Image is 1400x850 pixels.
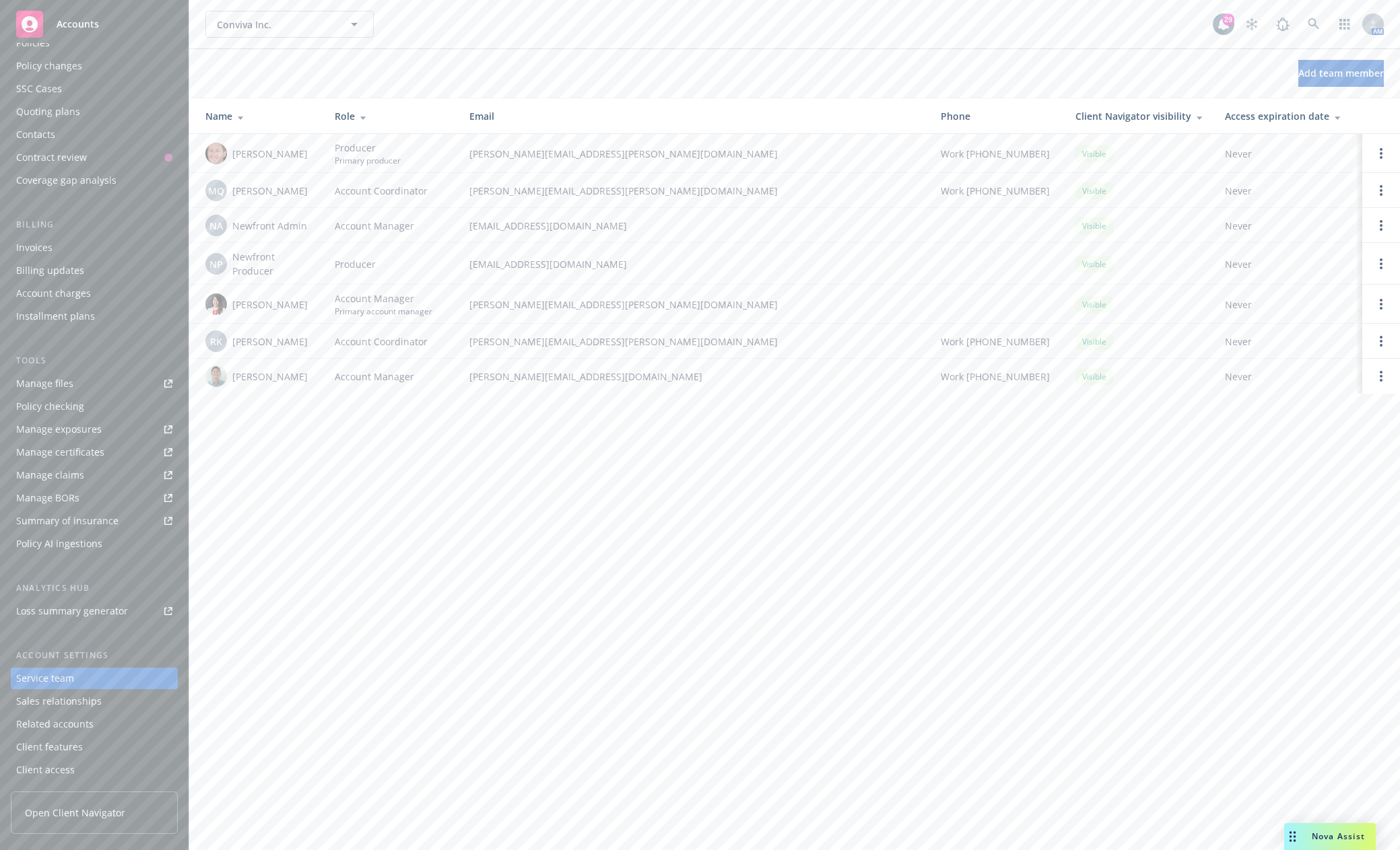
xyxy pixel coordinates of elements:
[1075,217,1113,234] div: Visible
[1075,296,1113,313] div: Visible
[1225,109,1352,123] div: Access expiration date
[11,600,178,622] a: Loss summary generator
[1373,296,1389,312] a: Open options
[335,306,432,317] span: Primary account manager
[11,101,178,122] a: Quoting plans
[208,184,224,198] span: MQ
[335,369,414,384] span: Account Manager
[205,143,227,164] img: photo
[16,260,84,281] div: Billing updates
[16,713,94,735] div: Related accounts
[16,147,87,168] div: Contract review
[11,441,178,463] a: Manage certificates
[11,690,178,712] a: Sales relationships
[335,184,428,198] span: Account Coordinator
[11,510,178,532] a: Summary of insurance
[16,170,116,191] div: Coverage gap analysis
[16,533,102,555] div: Policy AI ingestions
[941,147,1050,161] span: Work [PHONE_NUMBER]
[16,32,50,54] div: Policies
[205,109,313,123] div: Name
[11,5,178,43] a: Accounts
[1373,256,1389,272] a: Open options
[1373,145,1389,162] a: Open options
[16,736,83,758] div: Client features
[16,101,80,122] div: Quoting plans
[469,184,919,198] span: [PERSON_NAME][EMAIL_ADDRESS][PERSON_NAME][DOMAIN_NAME]
[16,283,91,304] div: Account charges
[11,124,178,145] a: Contacts
[469,109,919,123] div: Email
[1225,369,1352,384] span: Never
[16,600,128,622] div: Loss summary generator
[11,32,178,54] a: Policies
[232,334,308,349] span: [PERSON_NAME]
[1373,368,1389,384] a: Open options
[11,759,178,781] a: Client access
[16,441,104,463] div: Manage certificates
[1373,217,1389,234] a: Open options
[210,334,222,349] span: RK
[941,109,1054,123] div: Phone
[205,365,227,387] img: photo
[209,219,223,233] span: NA
[11,464,178,486] a: Manage claims
[941,334,1050,349] span: Work [PHONE_NUMBER]
[11,260,178,281] a: Billing updates
[1238,11,1265,38] a: Stop snowing
[16,487,79,509] div: Manage BORs
[335,109,448,123] div: Role
[335,334,428,349] span: Account Coordinator
[205,293,227,315] img: photo
[469,369,919,384] span: [PERSON_NAME][EMAIL_ADDRESS][DOMAIN_NAME]
[1075,368,1113,385] div: Visible
[1331,11,1358,38] a: Switch app
[16,124,55,145] div: Contacts
[1075,145,1113,162] div: Visible
[11,581,178,595] div: Analytics hub
[232,369,308,384] span: [PERSON_NAME]
[469,297,919,312] span: [PERSON_NAME][EMAIL_ADDRESS][PERSON_NAME][DOMAIN_NAME]
[1284,823,1376,850] button: Nova Assist
[232,219,307,233] span: Newfront Admin
[11,668,178,689] a: Service team
[1075,182,1113,199] div: Visible
[1269,11,1296,38] a: Report a Bug
[11,354,178,367] div: Tools
[1300,11,1327,38] a: Search
[1225,147,1352,161] span: Never
[232,184,308,198] span: [PERSON_NAME]
[1075,333,1113,350] div: Visible
[16,373,73,394] div: Manage files
[11,713,178,735] a: Related accounts
[11,170,178,191] a: Coverage gap analysis
[1298,67,1384,79] span: Add team member
[11,396,178,417] a: Policy checking
[205,11,374,38] button: Conviva Inc.
[11,283,178,304] a: Account charges
[1075,109,1203,123] div: Client Navigator visibility
[469,219,919,233] span: [EMAIL_ADDRESS][DOMAIN_NAME]
[16,510,119,532] div: Summary of insurance
[16,78,62,100] div: SSC Cases
[232,250,313,278] span: Newfront Producer
[11,147,178,168] a: Contract review
[11,487,178,509] a: Manage BORs
[1225,184,1352,198] span: Never
[11,218,178,232] div: Billing
[1225,334,1352,349] span: Never
[11,419,178,440] a: Manage exposures
[232,147,308,161] span: [PERSON_NAME]
[16,306,95,327] div: Installment plans
[941,184,1050,198] span: Work [PHONE_NUMBER]
[941,369,1050,384] span: Work [PHONE_NUMBER]
[335,257,376,271] span: Producer
[11,736,178,758] a: Client features
[16,237,53,258] div: Invoices
[1298,60,1384,87] button: Add team member
[1075,256,1113,273] div: Visible
[335,141,401,155] span: Producer
[1225,219,1352,233] span: Never
[335,219,414,233] span: Account Manager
